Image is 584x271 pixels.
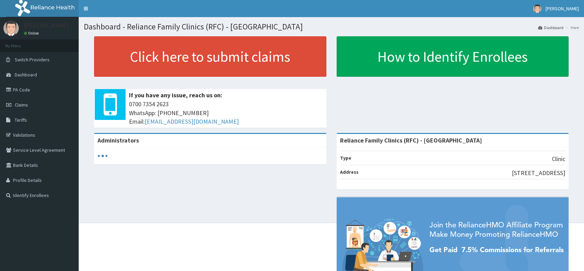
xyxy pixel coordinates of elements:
[94,36,326,77] a: Click here to submit claims
[24,22,69,28] p: [PERSON_NAME]
[129,100,323,126] span: 0700 7354 2623 WhatsApp: [PHONE_NUMBER] Email:
[340,169,359,175] b: Address
[15,72,37,78] span: Dashboard
[15,117,27,123] span: Tariffs
[340,136,482,144] strong: Reliance Family Clinics (RFC) - [GEOGRAPHIC_DATA]
[15,102,28,108] span: Claims
[129,91,222,99] b: If you have any issue, reach us on:
[552,155,565,163] p: Clinic
[98,151,108,161] svg: audio-loading
[546,5,579,12] span: [PERSON_NAME]
[24,31,40,36] a: Online
[340,155,351,161] b: Type
[98,136,139,144] b: Administrators
[3,21,19,36] img: User Image
[145,118,239,125] a: [EMAIL_ADDRESS][DOMAIN_NAME]
[84,22,579,31] h1: Dashboard - Reliance Family Clinics (RFC) - [GEOGRAPHIC_DATA]
[337,36,569,77] a: How to Identify Enrollees
[512,169,565,177] p: [STREET_ADDRESS]
[538,25,563,30] a: Dashboard
[15,57,50,63] span: Switch Providers
[564,25,579,30] li: Here
[533,4,542,13] img: User Image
